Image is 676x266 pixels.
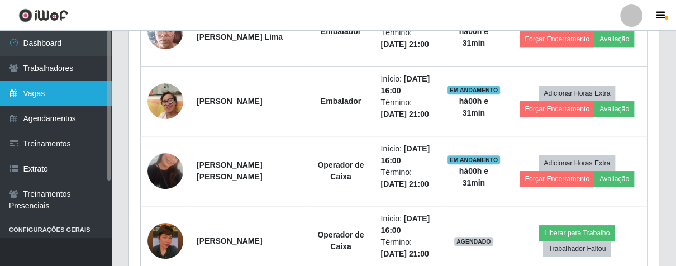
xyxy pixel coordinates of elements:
[459,167,488,187] strong: há 00 h e 31 min
[380,213,434,236] li: Início:
[380,97,434,120] li: Término:
[459,27,488,47] strong: há 00 h e 31 min
[594,171,634,187] button: Avaliação
[380,74,430,95] time: [DATE] 16:00
[380,143,434,167] li: Início:
[197,160,262,181] strong: [PERSON_NAME] [PERSON_NAME]
[147,7,183,55] img: 1734528330842.jpeg
[539,225,615,241] button: Liberar para Trabalho
[380,27,434,50] li: Término:
[321,97,361,106] strong: Embalador
[594,101,634,117] button: Avaliação
[197,97,262,106] strong: [PERSON_NAME]
[147,139,183,203] img: 1730602646133.jpeg
[380,110,429,118] time: [DATE] 21:00
[594,31,634,47] button: Avaliação
[147,77,183,125] img: 1758141086055.jpeg
[459,97,488,117] strong: há 00 h e 31 min
[321,27,361,36] strong: Embalador
[380,73,434,97] li: Início:
[380,144,430,165] time: [DATE] 16:00
[317,230,364,251] strong: Operador de Caixa
[317,160,364,181] strong: Operador de Caixa
[520,171,594,187] button: Forçar Encerramento
[380,40,429,49] time: [DATE] 21:00
[380,249,429,258] time: [DATE] 21:00
[520,31,594,47] button: Forçar Encerramento
[380,179,429,188] time: [DATE] 21:00
[454,237,493,246] span: AGENDADO
[18,8,68,22] img: CoreUI Logo
[539,85,615,101] button: Adicionar Horas Extra
[520,101,594,117] button: Forçar Encerramento
[543,241,611,256] button: Trabalhador Faltou
[380,236,434,260] li: Término:
[380,214,430,235] time: [DATE] 16:00
[380,167,434,190] li: Término:
[447,155,500,164] span: EM ANDAMENTO
[197,236,262,245] strong: [PERSON_NAME]
[447,85,500,94] span: EM ANDAMENTO
[539,155,615,171] button: Adicionar Horas Extra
